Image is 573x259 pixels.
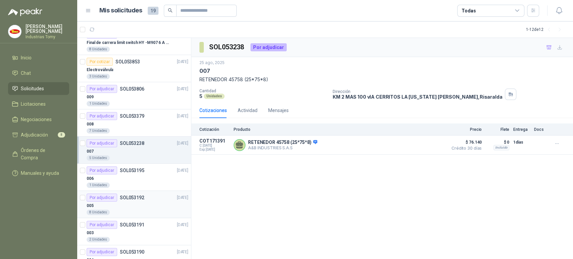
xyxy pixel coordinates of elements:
[199,76,565,83] p: RETENEDOR 45758 (25*75*8)
[87,210,110,215] div: 8 Unidades
[493,145,509,150] div: Incluido
[177,195,188,201] p: [DATE]
[87,47,110,52] div: 8 Unidades
[8,167,69,179] a: Manuales y ayuda
[268,107,289,114] div: Mensajes
[462,7,476,14] div: Todas
[8,98,69,110] a: Licitaciones
[77,28,191,55] a: Por adjudicarSOL053854[DATE] Final de carrera limit switch HY -M907 6 A - 250 V a.c8 Unidades
[21,54,32,61] span: Inicio
[21,116,52,123] span: Negociaciones
[250,43,287,51] div: Por adjudicar
[120,222,144,227] p: SOL053191
[177,167,188,174] p: [DATE]
[448,146,482,150] span: Crédito 30 días
[513,127,530,132] p: Entrega
[120,114,144,118] p: SOL053379
[87,248,117,256] div: Por adjudicar
[87,67,113,73] p: Electroválvula
[199,107,227,114] div: Cotizaciones
[77,164,191,191] a: Por adjudicarSOL053195[DATE] 0061 Unidades
[8,67,69,80] a: Chat
[87,237,110,242] div: 2 Unidades
[87,148,94,155] p: 007
[199,144,230,148] span: C: [DATE]
[448,127,482,132] p: Precio
[534,127,547,132] p: Docs
[87,40,170,46] p: Final de carrera limit switch HY -M907 6 A - 250 V a.c
[115,59,140,64] p: SOL053853
[77,218,191,245] a: Por adjudicarSOL053191[DATE] 0032 Unidades
[99,6,142,15] h1: Mis solicitudes
[87,221,117,229] div: Por adjudicar
[199,148,230,152] span: Exp: [DATE]
[77,55,191,82] a: Por cotizarSOL053853[DATE] Electroválvula3 Unidades
[177,249,188,255] p: [DATE]
[209,42,245,52] h3: SOL053238
[248,145,317,150] p: A&B INDUSTRIES S.A.S
[234,127,444,132] p: Producto
[77,82,191,109] a: Por adjudicarSOL053806[DATE] 0091 Unidades
[199,89,327,93] p: Cantidad
[87,94,94,100] p: 009
[486,138,509,146] p: $ 0
[199,60,225,66] p: 25 ago, 2025
[8,8,42,16] img: Logo peakr
[87,58,113,66] div: Por cotizar
[8,144,69,164] a: Órdenes de Compra
[168,8,173,13] span: search
[333,94,502,100] p: KM 2 MAS 100 vIA CERRITOS LA [US_STATE] [PERSON_NAME] , Risaralda
[87,74,110,79] div: 3 Unidades
[199,93,202,99] p: 5
[77,109,191,137] a: Por adjudicarSOL053379[DATE] 0087 Unidades
[177,86,188,92] p: [DATE]
[8,51,69,64] a: Inicio
[513,138,530,146] p: 1 días
[26,24,69,34] p: [PERSON_NAME] [PERSON_NAME]
[8,25,21,38] img: Company Logo
[87,128,110,134] div: 7 Unidades
[120,141,144,146] p: SOL053238
[526,24,565,35] div: 1 - 12 de 12
[448,138,482,146] span: $ 76.140
[8,113,69,126] a: Negociaciones
[77,191,191,218] a: Por adjudicarSOL053192[DATE] 0058 Unidades
[26,35,69,39] p: Industrias Tomy
[199,138,230,144] p: COT171391
[120,168,144,173] p: SOL053195
[21,69,31,77] span: Chat
[248,140,317,146] p: RETENEDOR 45758 (25*75*8)
[204,94,225,99] div: Unidades
[120,87,144,91] p: SOL053806
[120,195,144,200] p: SOL053192
[8,82,69,95] a: Solicitudes
[21,147,63,161] span: Órdenes de Compra
[21,131,48,139] span: Adjudicación
[58,132,65,138] span: 8
[87,155,110,161] div: 5 Unidades
[77,137,191,164] a: Por adjudicarSOL053238[DATE] 0075 Unidades
[87,203,94,209] p: 005
[87,166,117,174] div: Por adjudicar
[87,183,110,188] div: 1 Unidades
[199,67,210,74] p: 007
[199,127,230,132] p: Cotización
[238,107,257,114] div: Actividad
[177,222,188,228] p: [DATE]
[120,250,144,254] p: SOL053190
[177,59,188,65] p: [DATE]
[87,175,94,182] p: 006
[87,194,117,202] div: Por adjudicar
[87,101,110,106] div: 1 Unidades
[21,169,59,177] span: Manuales y ayuda
[177,113,188,119] p: [DATE]
[333,89,502,94] p: Dirección
[87,85,117,93] div: Por adjudicar
[21,85,44,92] span: Solicitudes
[486,127,509,132] p: Flete
[177,140,188,147] p: [DATE]
[87,230,94,236] p: 003
[148,7,158,15] span: 19
[21,100,46,108] span: Licitaciones
[87,139,117,147] div: Por adjudicar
